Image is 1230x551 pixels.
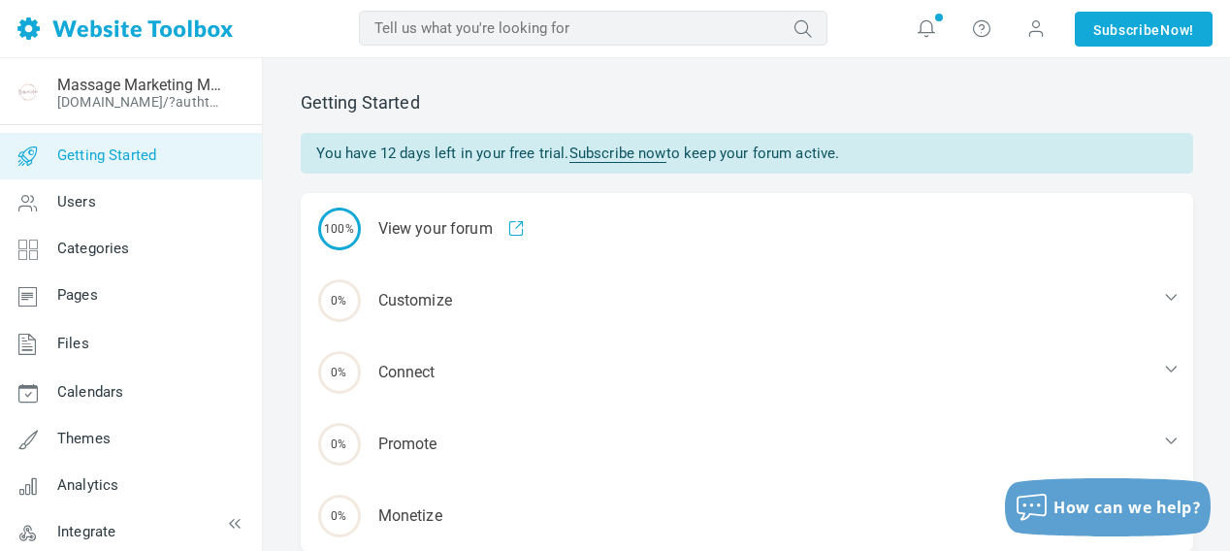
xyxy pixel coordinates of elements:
div: Promote [301,408,1193,480]
a: [DOMAIN_NAME]/?authtoken=d9070eec79cbaa6ebeb269e46fcc5999&rememberMe=1 [57,94,226,110]
span: Integrate [57,523,115,540]
a: SubscribeNow! [1075,12,1213,47]
h2: Getting Started [301,92,1193,113]
span: How can we help? [1053,497,1201,518]
div: View your forum [301,193,1193,265]
div: Customize [301,265,1193,337]
span: 0% [318,351,361,394]
div: Connect [301,337,1193,408]
a: Massage Marketing Made Easy [57,76,226,94]
input: Tell us what you're looking for [359,11,827,46]
span: Themes [57,430,111,447]
a: 100% View your forum [301,193,1193,265]
div: You have 12 days left in your free trial. to keep your forum active. [301,133,1193,174]
span: Categories [57,240,130,257]
button: How can we help? [1005,478,1211,536]
img: favicon.ico [13,77,44,108]
span: Users [57,193,96,211]
span: Calendars [57,383,123,401]
span: Files [57,335,89,352]
span: Getting Started [57,146,156,164]
span: 0% [318,279,361,322]
span: 0% [318,495,361,537]
span: Pages [57,286,98,304]
a: Subscribe now [569,145,666,163]
span: 100% [318,208,361,250]
span: Analytics [57,476,118,494]
span: Now! [1160,19,1194,41]
span: 0% [318,423,361,466]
